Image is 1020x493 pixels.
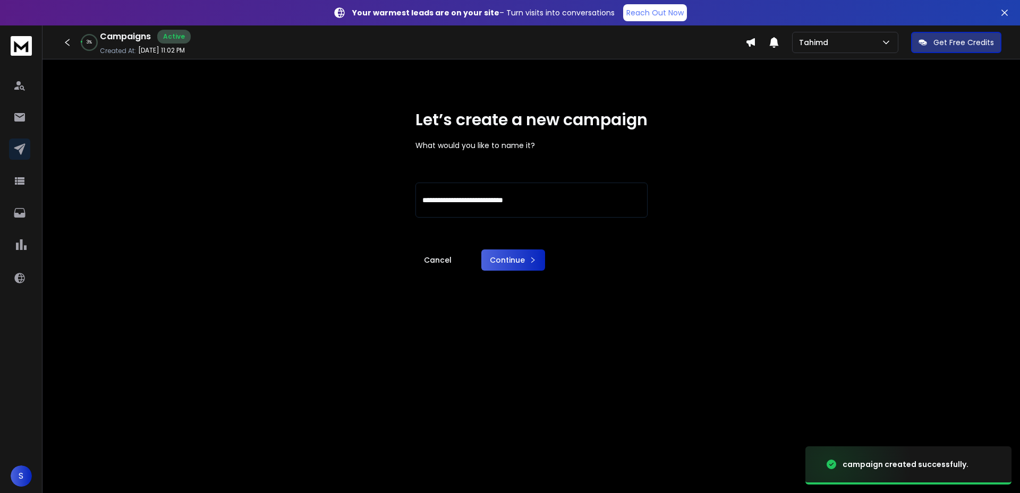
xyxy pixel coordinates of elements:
p: Tahimd [799,37,832,48]
a: Reach Out Now [623,4,687,21]
p: [DATE] 11:02 PM [138,46,185,55]
p: What would you like to name it? [415,140,648,151]
button: Continue [481,249,545,271]
p: Get Free Credits [933,37,994,48]
button: Get Free Credits [911,32,1001,53]
div: Active [157,30,191,44]
img: logo [11,36,32,56]
p: 3 % [87,39,92,46]
div: campaign created successfully. [843,459,968,470]
p: Created At: [100,47,136,55]
h1: Campaigns [100,30,151,43]
h1: Let’s create a new campaign [415,110,648,129]
a: Cancel [415,249,460,271]
button: S [11,465,32,487]
strong: Your warmest leads are on your site [352,7,499,18]
p: – Turn visits into conversations [352,7,615,18]
p: Reach Out Now [626,7,684,18]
